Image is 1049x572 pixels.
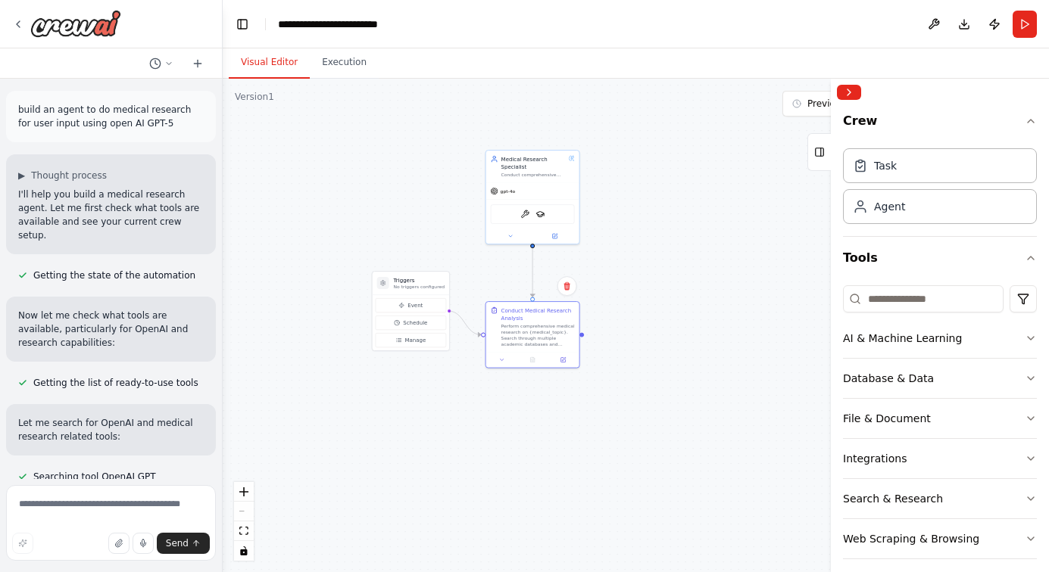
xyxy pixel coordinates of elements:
g: Edge from cb55103d-3c70-4366-97d3-c032488209f4 to 8af5fd89-8cbe-4ea9-98c3-4b6aec5b2346 [529,248,536,297]
button: zoom in [234,482,254,502]
button: Open in side panel [533,232,576,241]
div: Version 1 [235,91,274,103]
div: Task [874,158,897,173]
img: Logo [30,10,121,37]
button: Previous executions [782,91,964,117]
button: No output available [517,356,548,365]
div: Web Scraping & Browsing [843,531,979,546]
div: Medical Research Specialist [501,155,566,170]
div: AI & Machine Learning [843,331,962,346]
button: Integrations [843,439,1037,478]
div: File & Document [843,411,931,426]
button: Start a new chat [186,54,210,73]
nav: breadcrumb [278,17,378,32]
button: Search & Research [843,479,1037,518]
button: Delete node [557,276,577,296]
div: Crew [843,142,1037,236]
p: I'll help you build a medical research agent. Let me first check what tools are available and see... [18,188,204,242]
button: Improve this prompt [12,533,33,554]
button: Schedule [376,316,446,330]
button: Collapse right sidebar [837,85,861,100]
div: TriggersNo triggers configuredEventScheduleManage [372,271,450,351]
div: Database & Data [843,371,934,386]
img: ArxivPaperTool [520,210,529,219]
button: fit view [234,521,254,541]
g: Edge from triggers to 8af5fd89-8cbe-4ea9-98c3-4b6aec5b2346 [448,307,481,338]
button: Event [376,298,446,312]
div: Conduct comprehensive medical research on {medical_topic} by searching through scholarly database... [501,172,566,178]
span: Getting the list of ready-to-use tools [33,377,198,389]
button: Click to speak your automation idea [133,533,154,554]
div: Search & Research [843,491,943,506]
span: Searching tool OpenAI GPT [33,471,156,483]
button: File & Document [843,399,1037,438]
div: Integrations [843,451,907,466]
div: Medical Research SpecialistConduct comprehensive medical research on {medical_topic} by searching... [485,150,580,244]
div: Conduct Medical Research Analysis [501,306,575,322]
div: Agent [874,199,905,214]
button: Manage [376,333,446,347]
button: Open in side panel [550,356,576,365]
p: Let me search for OpenAI and medical research related tools: [18,416,204,443]
span: ▶ [18,169,25,182]
button: Tools [843,237,1037,279]
button: Hide left sidebar [232,14,253,35]
div: React Flow controls [234,482,254,561]
div: Conduct Medical Research AnalysisPerform comprehensive medical research on {medical_topic}. Searc... [485,301,580,368]
button: Web Scraping & Browsing [843,519,1037,558]
span: Schedule [403,319,427,327]
img: SerplyScholarSearchTool [535,210,545,219]
button: Upload files [108,533,130,554]
div: Perform comprehensive medical research on {medical_topic}. Search through multiple academic datab... [501,323,575,347]
button: Crew [843,106,1037,142]
p: build an agent to do medical research for user input using open AI GPT-5 [18,103,204,130]
span: Event [407,302,423,309]
span: Thought process [31,169,107,182]
button: ▶Thought process [18,169,107,182]
span: Send [166,537,189,549]
p: No triggers configured [394,284,445,290]
span: Manage [404,337,426,344]
button: Database & Data [843,359,1037,398]
span: gpt-4o [501,188,516,194]
button: AI & Machine Learning [843,319,1037,358]
span: Previous executions [807,98,898,110]
button: Send [157,533,210,554]
span: Getting the state of the automation [33,269,195,281]
button: Switch to previous chat [143,54,180,73]
button: Visual Editor [229,47,310,79]
h3: Triggers [394,276,445,284]
button: Execution [310,47,379,79]
button: Toggle Sidebar [825,79,837,572]
button: toggle interactivity [234,541,254,561]
p: Now let me check what tools are available, particularly for OpenAI and research capabilities: [18,309,204,350]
